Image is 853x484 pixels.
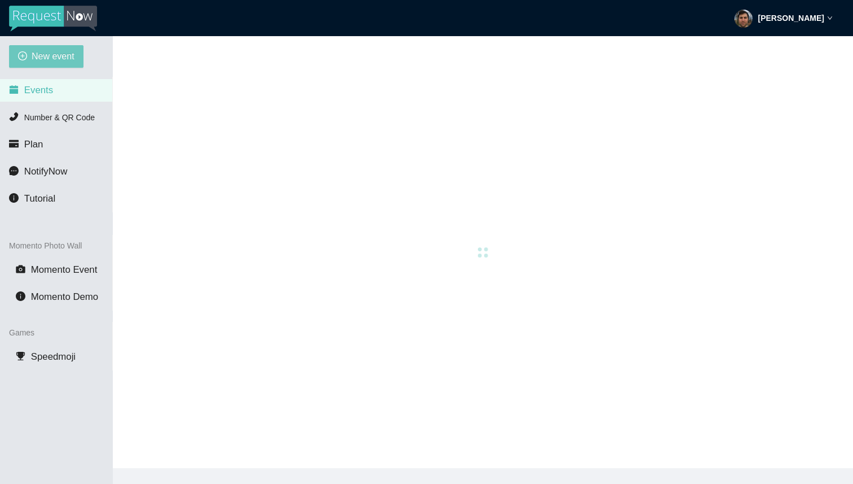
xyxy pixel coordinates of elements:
span: Events [24,85,53,95]
strong: [PERSON_NAME] [758,14,824,23]
span: Speedmoji [31,351,76,362]
span: plus-circle [18,51,27,62]
span: NotifyNow [24,166,67,177]
span: Plan [24,139,43,150]
img: ACg8ocL1bTAKA2lfBXigJvF4dVmn0cAK-qBhFLcZIcYm964A_60Xrl0o=s96-c [735,10,753,28]
button: plus-circleNew event [9,45,83,68]
span: camera [16,264,25,274]
span: Number & QR Code [24,113,95,122]
span: info-circle [9,193,19,203]
span: phone [9,112,19,121]
span: Tutorial [24,193,55,204]
span: Momento Demo [31,291,98,302]
span: New event [32,49,74,63]
span: down [827,15,833,21]
span: info-circle [16,291,25,301]
span: message [9,166,19,176]
span: credit-card [9,139,19,149]
span: trophy [16,351,25,361]
span: calendar [9,85,19,94]
span: Momento Event [31,264,98,275]
img: RequestNow [9,6,97,32]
